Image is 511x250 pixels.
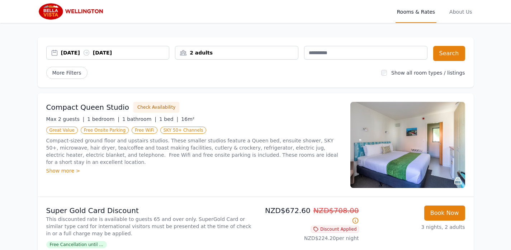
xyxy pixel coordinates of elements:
[46,127,78,134] span: Great Value
[122,116,156,122] span: 1 bathroom |
[46,241,107,248] span: Free Cancellation until ...
[38,3,107,20] img: Bella Vista Wellington
[46,67,87,79] span: More Filters
[46,216,253,237] p: This discounted rate is available to guests 65 and over only. SuperGold Card or similar type card...
[87,116,119,122] span: 1 bedroom |
[181,116,194,122] span: 16m²
[46,137,342,166] p: Compact-sized ground floor and upstairs studios. These smaller studios feature a Queen bed, ensui...
[259,206,359,226] p: NZD$672.60
[133,102,179,113] button: Check Availability
[391,70,465,76] label: Show all room types / listings
[46,102,129,112] h3: Compact Queen Studio
[424,206,465,221] button: Book Now
[311,226,359,233] span: Discount Applied
[433,46,465,61] button: Search
[46,116,85,122] span: Max 2 guests |
[259,235,359,242] p: NZD$224.20 per night
[175,49,298,56] div: 2 adults
[160,127,207,134] span: SKY 50+ Channels
[132,127,157,134] span: Free WiFi
[159,116,178,122] span: 1 bed |
[46,167,342,174] div: Show more >
[365,223,465,231] p: 3 nights, 2 adults
[61,49,169,56] div: [DATE] [DATE]
[81,127,129,134] span: Free Onsite Parking
[46,206,253,216] p: Super Gold Card Discount
[313,206,359,215] span: NZD$708.00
